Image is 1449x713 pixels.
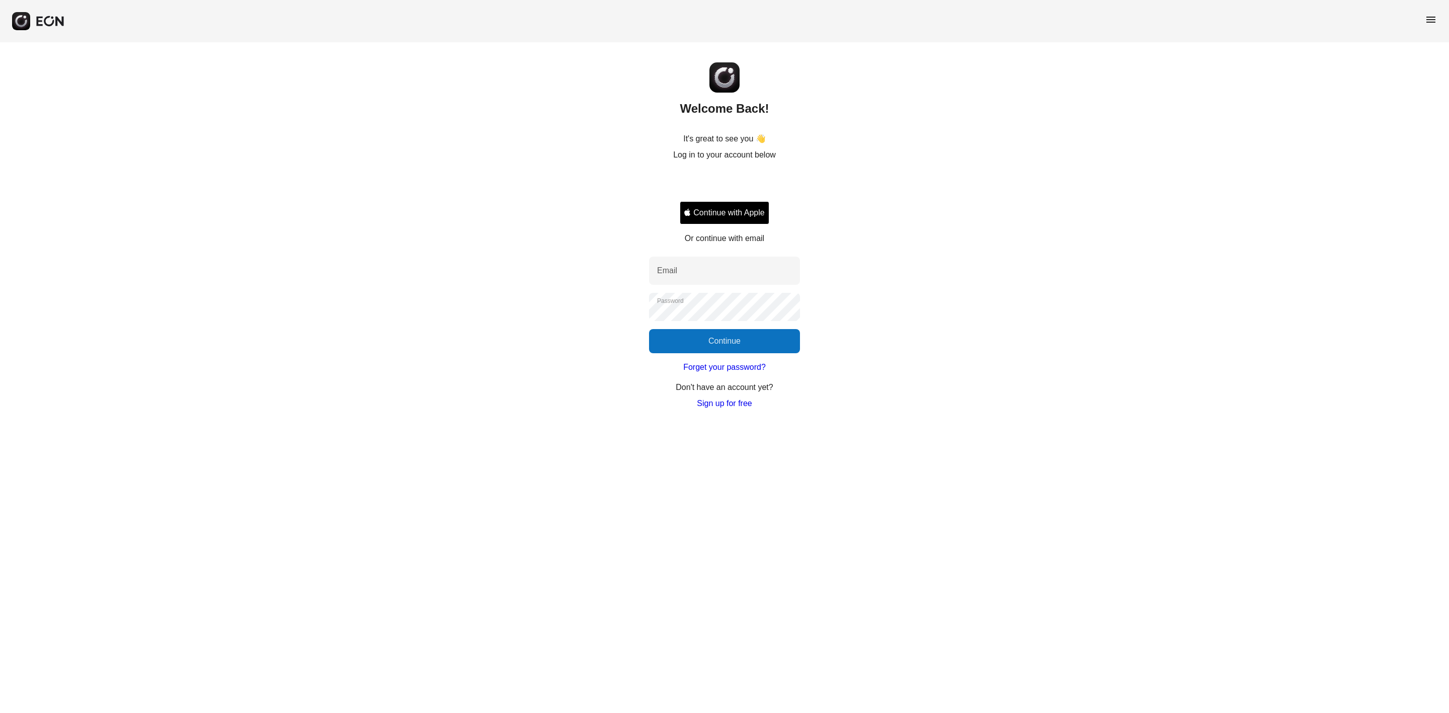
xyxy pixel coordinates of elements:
[680,101,769,117] h2: Welcome Back!
[649,329,800,353] button: Continue
[657,297,684,305] label: Password
[683,133,766,145] p: It's great to see you 👋
[676,381,773,393] p: Don't have an account yet?
[683,361,766,373] a: Forget your password?
[680,201,769,224] button: Signin with apple ID
[673,149,776,161] p: Log in to your account below
[697,398,752,410] a: Sign up for free
[685,232,764,245] p: Or continue with email
[1425,14,1437,26] span: menu
[657,265,677,277] label: Email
